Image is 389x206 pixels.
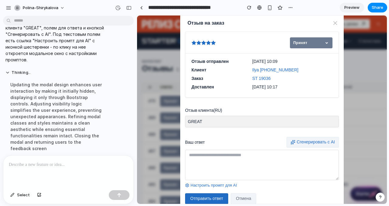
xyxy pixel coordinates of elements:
span: Share [372,5,383,11]
button: polina-shirykalova [12,3,68,13]
span: Preview [344,5,360,11]
dt: Отзыв отправлен [52,43,113,49]
button: Share [368,3,387,12]
button: Отмена [94,178,119,189]
dt: Клиент [52,51,113,57]
dt: Доставлен [52,68,113,74]
p: Я закрыл модальное окно с настройками и вернул экран с отзывом. Теперь вы снова видите окно "Отзы... [5,5,107,63]
div: GREAT [48,101,201,112]
span: Select [17,192,30,198]
span: [DATE] 10:17 [115,68,140,77]
a: Настроить промпт для AI [48,167,100,173]
a: Preview [340,3,364,12]
span: ST 19036 [115,60,133,66]
button: Сгенерировать с AI [150,122,202,132]
h5: Отзыв на заказ [50,4,87,11]
h3: Отзыв клиента [48,92,202,98]
button: Отправить ответ [48,178,91,189]
button: Select [7,190,33,200]
button: Принят [153,22,195,33]
span: polina-shirykalova [23,5,58,11]
span: [DATE] 10:09 [115,43,140,49]
div: Updating the modal design enhances user interaction by making it initially hidden, displaying it ... [5,78,107,155]
span: Ilya [PHONE_NUMBER] [115,51,161,57]
span: (RU) [76,92,85,97]
dt: Заказ [52,60,113,66]
label: Ваш ответ [48,124,68,130]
